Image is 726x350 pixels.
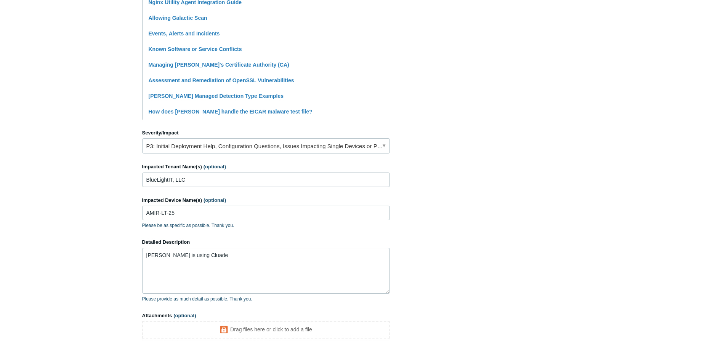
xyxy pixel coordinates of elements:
[149,109,313,115] a: How does [PERSON_NAME] handle the EICAR malware test file?
[142,129,390,137] label: Severity/Impact
[204,197,226,203] span: (optional)
[149,77,294,83] a: Assessment and Remediation of OpenSSL Vulnerabilities
[149,93,284,99] a: [PERSON_NAME] Managed Detection Type Examples
[149,30,220,37] a: Events, Alerts and Incidents
[142,238,390,246] label: Detailed Description
[149,46,242,52] a: Known Software or Service Conflicts
[142,312,390,320] label: Attachments
[149,62,289,68] a: Managing [PERSON_NAME]'s Certificate Authority (CA)
[142,163,390,171] label: Impacted Tenant Name(s)
[142,222,390,229] p: Please be as specific as possible. Thank you.
[173,313,196,318] span: (optional)
[149,15,207,21] a: Allowing Galactic Scan
[142,197,390,204] label: Impacted Device Name(s)
[142,138,390,153] a: P3: Initial Deployment Help, Configuration Questions, Issues Impacting Single Devices or Past Out...
[142,296,390,302] p: Please provide as much detail as possible. Thank you.
[204,164,226,169] span: (optional)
